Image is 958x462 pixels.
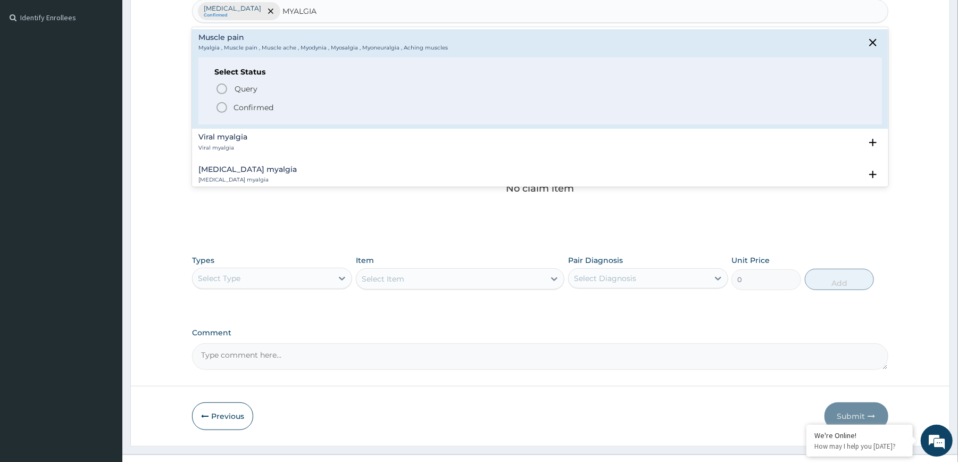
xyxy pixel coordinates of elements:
p: Myalgia , Muscle pain , Muscle ache , Myodynia , Myosalgia , Myoneuralgia , Aching muscles [198,44,448,52]
p: [MEDICAL_DATA] [204,4,261,13]
p: Viral myalgia [198,144,247,152]
div: We're Online! [814,431,905,440]
span: We're online! [62,134,147,242]
div: Minimize live chat window [174,5,200,31]
p: How may I help you today? [814,442,905,451]
h4: Muscle pain [198,34,448,42]
i: status option filled [215,101,228,114]
i: open select status [867,136,879,149]
i: status option query [215,82,228,95]
button: Submit [824,402,888,430]
p: Confirmed [234,102,273,113]
label: Unit Price [731,255,770,266]
i: open select status [867,168,879,181]
p: No claim item [506,183,574,194]
label: Item [356,255,374,266]
span: Query [235,84,257,94]
small: Confirmed [204,13,261,18]
div: Select Type [198,273,240,284]
textarea: Type your message and hit 'Enter' [5,291,203,328]
div: Chat with us now [55,60,179,73]
p: [MEDICAL_DATA] myalgia [198,176,297,184]
label: Comment [192,328,888,337]
span: remove selection option [266,6,276,16]
button: Previous [192,402,253,430]
label: Pair Diagnosis [568,255,623,266]
button: Add [805,269,874,290]
h6: Select Status [214,68,865,76]
i: close select status [867,36,879,49]
div: Select Diagnosis [574,273,636,284]
h4: [MEDICAL_DATA] myalgia [198,166,297,174]
label: Types [192,256,214,265]
h4: Viral myalgia [198,133,247,141]
img: d_794563401_company_1708531726252_794563401 [20,53,43,80]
